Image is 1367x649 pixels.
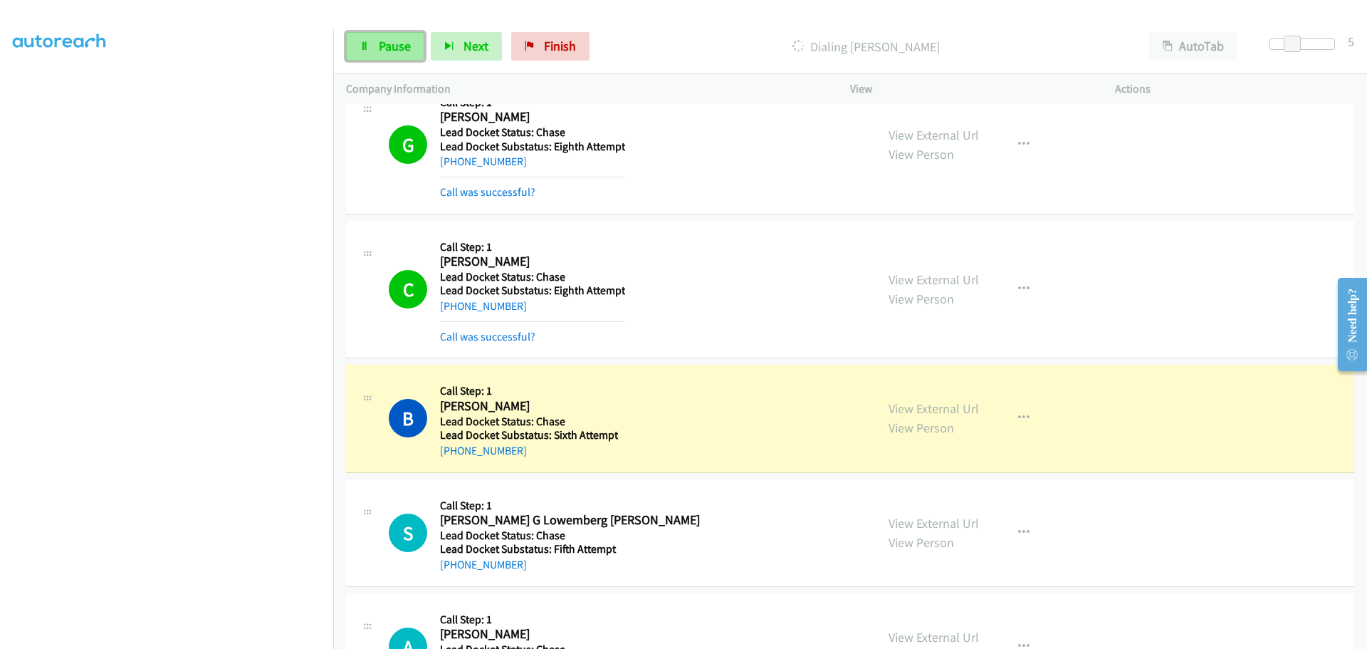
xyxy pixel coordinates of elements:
[889,271,979,288] a: View External Url
[440,155,527,168] a: [PHONE_NUMBER]
[440,415,618,429] h5: Lead Docket Status: Chase
[440,512,700,529] h2: [PERSON_NAME] G Lowemberg [PERSON_NAME]
[389,399,427,437] h1: B
[440,542,700,556] h5: Lead Docket Substatus: Fifth Attempt
[440,185,535,199] a: Call was successful?
[609,37,1124,56] p: Dialing [PERSON_NAME]
[544,38,576,54] span: Finish
[889,291,954,307] a: View Person
[889,420,954,436] a: View Person
[511,32,590,61] a: Finish
[440,529,700,543] h5: Lead Docket Status: Chase
[346,32,424,61] a: Pause
[346,81,824,98] p: Company Information
[431,32,502,61] button: Next
[440,240,625,254] h5: Call Step: 1
[440,270,625,284] h5: Lead Docket Status: Chase
[379,38,411,54] span: Pause
[1326,268,1367,381] iframe: Resource Center
[389,125,427,164] h1: G
[440,444,527,457] a: [PHONE_NUMBER]
[440,398,618,415] h2: [PERSON_NAME]
[440,626,618,643] h2: [PERSON_NAME]
[440,428,618,442] h5: Lead Docket Substatus: Sixth Attempt
[389,514,427,552] div: The call is yet to be attempted
[440,140,625,154] h5: Lead Docket Substatus: Eighth Attempt
[463,38,488,54] span: Next
[889,146,954,162] a: View Person
[889,400,979,417] a: View External Url
[440,109,625,125] h2: [PERSON_NAME]
[889,629,979,645] a: View External Url
[1115,81,1354,98] p: Actions
[1348,32,1354,51] div: 5
[440,125,625,140] h5: Lead Docket Status: Chase
[440,384,618,398] h5: Call Step: 1
[889,515,979,531] a: View External Url
[440,499,700,513] h5: Call Step: 1
[440,613,618,627] h5: Call Step: 1
[850,81,1089,98] p: View
[1149,32,1237,61] button: AutoTab
[389,514,427,552] h1: S
[440,284,625,298] h5: Lead Docket Substatus: Eighth Attempt
[889,534,954,551] a: View Person
[440,299,527,313] a: [PHONE_NUMBER]
[889,127,979,143] a: View External Url
[440,330,535,343] a: Call was successful?
[440,558,527,571] a: [PHONE_NUMBER]
[389,270,427,308] h1: C
[440,254,625,270] h2: [PERSON_NAME]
